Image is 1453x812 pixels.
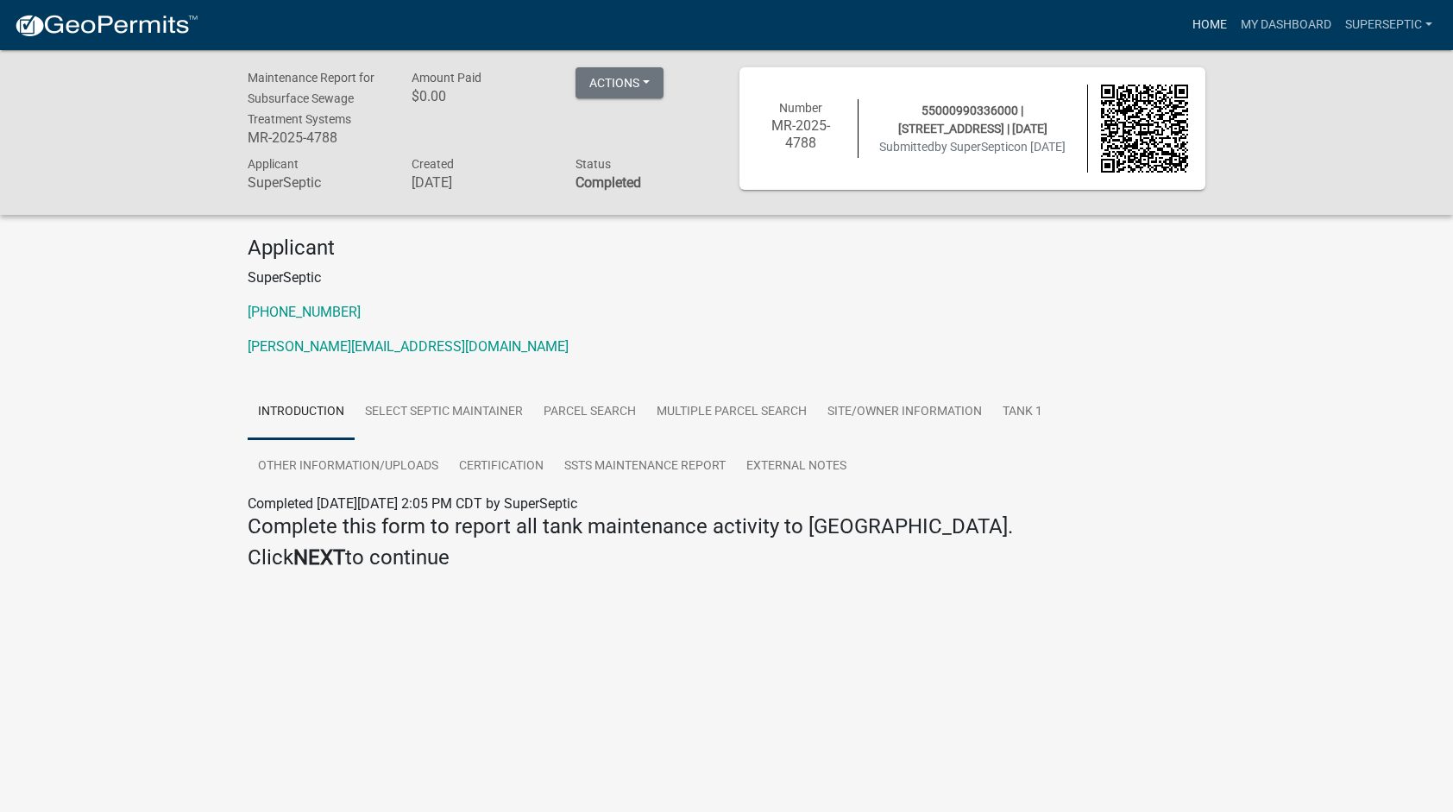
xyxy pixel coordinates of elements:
a: [PERSON_NAME][EMAIL_ADDRESS][DOMAIN_NAME] [248,338,569,355]
span: Maintenance Report for Subsurface Sewage Treatment Systems [248,71,374,126]
h4: Click to continue [248,545,1205,570]
p: SuperSeptic [248,268,1205,288]
a: Select Septic Maintainer [355,385,533,440]
a: Site/Owner Information [817,385,992,440]
a: My Dashboard [1234,9,1338,41]
span: Submitted on [DATE] [879,140,1066,154]
h6: SuperSeptic [248,174,386,191]
a: SSTS Maintenance Report [554,439,736,494]
a: Introduction [248,385,355,440]
a: SuperSeptic [1338,9,1439,41]
h6: MR-2025-4788 [757,117,845,150]
a: External Notes [736,439,857,494]
h6: $0.00 [412,88,550,104]
a: Home [1186,9,1234,41]
h6: [DATE] [412,174,550,191]
h4: Complete this form to report all tank maintenance activity to [GEOGRAPHIC_DATA]. [248,514,1205,539]
h6: MR-2025-4788 [248,129,386,146]
span: Number [779,101,822,115]
span: Amount Paid [412,71,481,85]
a: Other Information/Uploads [248,439,449,494]
h4: Applicant [248,236,1205,261]
span: 55000990336000 | [STREET_ADDRESS] | [DATE] [898,104,1047,135]
span: Status [576,157,611,171]
img: QR code [1101,85,1189,173]
a: [PHONE_NUMBER] [248,304,361,320]
span: by SuperSeptic [934,140,1014,154]
a: Multiple Parcel Search [646,385,817,440]
strong: Completed [576,174,641,191]
span: Created [412,157,454,171]
strong: NEXT [293,545,345,570]
a: Certification [449,439,554,494]
a: Parcel search [533,385,646,440]
a: Tank 1 [992,385,1053,440]
button: Actions [576,67,664,98]
span: Completed [DATE][DATE] 2:05 PM CDT by SuperSeptic [248,495,577,512]
span: Applicant [248,157,299,171]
